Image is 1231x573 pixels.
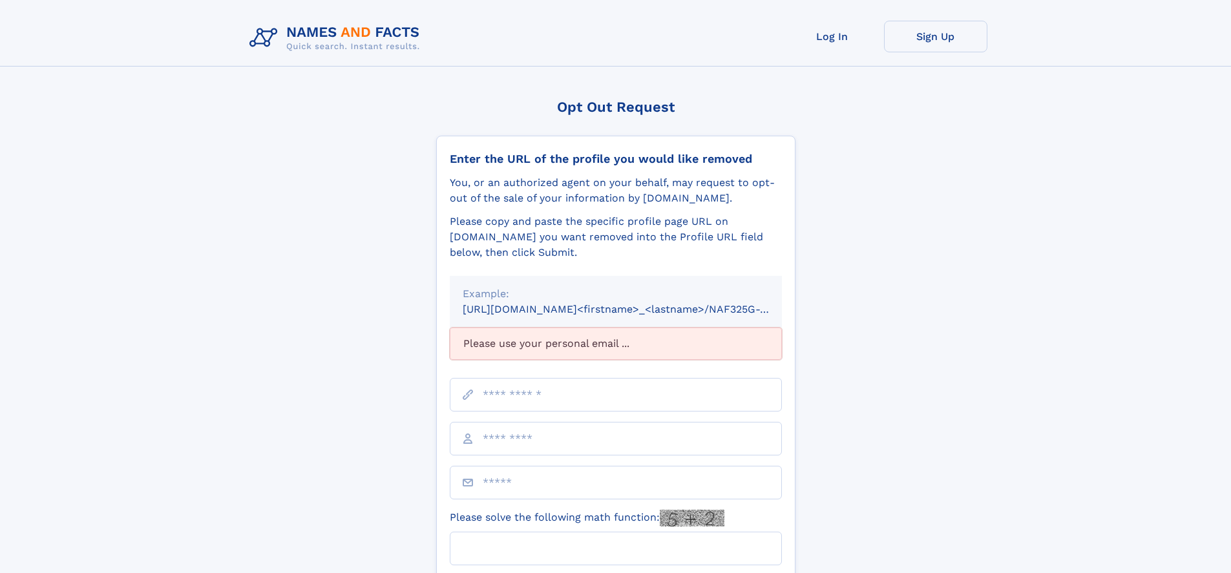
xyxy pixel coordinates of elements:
div: Opt Out Request [436,99,795,115]
a: Log In [781,21,884,52]
div: Example: [463,286,769,302]
div: Please copy and paste the specific profile page URL on [DOMAIN_NAME] you want removed into the Pr... [450,214,782,260]
div: Enter the URL of the profile you would like removed [450,152,782,166]
img: Logo Names and Facts [244,21,430,56]
small: [URL][DOMAIN_NAME]<firstname>_<lastname>/NAF325G-xxxxxxxx [463,303,806,315]
div: Please use your personal email ... [450,328,782,360]
div: You, or an authorized agent on your behalf, may request to opt-out of the sale of your informatio... [450,175,782,206]
label: Please solve the following math function: [450,510,724,526]
a: Sign Up [884,21,987,52]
